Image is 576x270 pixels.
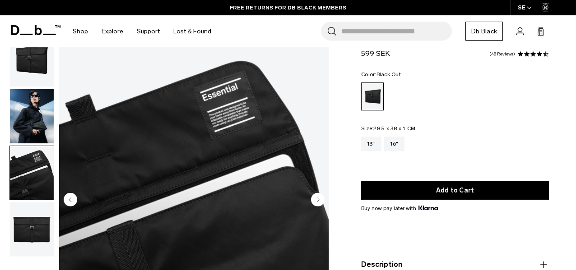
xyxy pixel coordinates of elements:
[10,32,54,87] img: Essential Laptop Sleeve 16 Black Out
[64,192,77,208] button: Previous slide
[489,52,515,56] a: 48 reviews
[465,22,503,41] a: Db Black
[9,202,54,257] button: Essential Laptop Sleeve 16 Black Out
[361,82,384,110] a: Black Out
[10,202,54,256] img: Essential Laptop Sleeve 16 Black Out
[9,32,54,87] button: Essential Laptop Sleeve 16 Black Out
[66,15,218,47] nav: Main Navigation
[361,204,438,212] span: Buy now pay later with
[361,181,549,200] button: Add to Cart
[376,71,401,78] span: Black Out
[311,192,325,208] button: Next slide
[10,146,54,200] img: Essential Laptop Sleeve 16 Black Out
[9,89,54,144] button: Essential Laptop Sleeve 16 Black Out
[361,137,381,151] a: 13"
[9,146,54,201] button: Essential Laptop Sleeve 16 Black Out
[73,15,88,47] a: Shop
[102,15,123,47] a: Explore
[173,15,211,47] a: Lost & Found
[10,89,54,143] img: Essential Laptop Sleeve 16 Black Out
[361,49,390,58] span: 599 SEK
[361,259,549,270] button: Description
[361,72,401,77] legend: Color:
[137,15,160,47] a: Support
[361,126,415,131] legend: Size:
[373,125,415,132] span: 28.5 x 38 x 1 CM
[384,137,404,151] a: 16"
[230,4,346,12] a: FREE RETURNS FOR DB BLACK MEMBERS
[418,206,438,210] img: {"height" => 20, "alt" => "Klarna"}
